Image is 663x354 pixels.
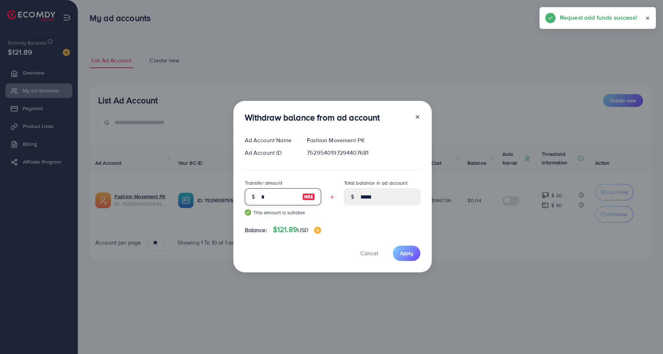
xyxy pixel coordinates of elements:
button: Cancel [351,246,387,261]
iframe: Chat [633,322,658,349]
span: Balance: [245,226,267,234]
img: guide [245,209,251,216]
span: Apply [400,250,413,257]
div: 7529540197294407681 [301,149,426,157]
label: Total balance in ad account [344,179,408,186]
h3: Withdraw balance from ad account [245,112,380,123]
label: Transfer amount [245,179,282,186]
img: image [302,193,315,201]
div: Fashion Movement PK [301,136,426,144]
div: Ad Account Name [239,136,302,144]
button: Apply [393,246,420,261]
h4: $121.89 [273,225,322,234]
span: Cancel [360,249,378,257]
small: This amount is suitable [245,209,321,216]
div: Ad Account ID [239,149,302,157]
h5: Request add funds success! [560,13,637,22]
img: image [314,227,321,234]
span: USD [297,226,308,234]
